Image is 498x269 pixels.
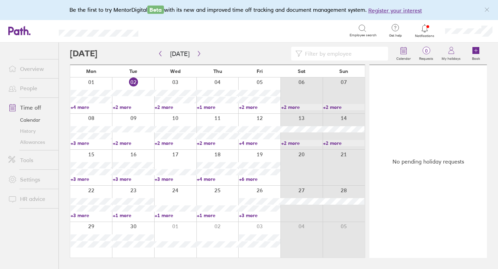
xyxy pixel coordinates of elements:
[257,68,263,74] span: Fri
[415,43,437,65] a: 0Requests
[113,212,154,219] a: +1 more
[197,212,238,219] a: +1 more
[3,101,58,114] a: Time off
[155,140,196,146] a: +2 more
[197,176,238,182] a: +4 more
[239,212,280,219] a: +3 more
[323,104,365,110] a: +2 more
[468,55,484,61] label: Book
[465,43,487,65] a: Book
[3,81,58,95] a: People
[155,176,196,182] a: +3 more
[239,140,280,146] a: +4 more
[302,47,384,60] input: Filter by employee
[129,68,137,74] span: Tue
[281,140,323,146] a: +2 more
[71,176,112,182] a: +3 more
[392,55,415,61] label: Calendar
[157,27,175,34] div: Search
[213,68,222,74] span: Thu
[369,65,487,258] div: No pending holiday requests
[239,176,280,182] a: +6 more
[3,137,58,148] a: Allowances
[384,34,407,38] span: Get help
[70,6,429,15] div: Be the first to try MentorDigital with its new and improved time off tracking and document manage...
[414,24,436,38] a: Notifications
[414,34,436,38] span: Notifications
[3,192,58,206] a: HR advice
[71,104,112,110] a: +4 more
[155,212,196,219] a: +1 more
[368,6,422,15] button: Register your interest
[3,173,58,186] a: Settings
[155,104,196,110] a: +2 more
[323,140,365,146] a: +2 more
[165,48,195,59] button: [DATE]
[339,68,348,74] span: Sun
[298,68,305,74] span: Sat
[71,140,112,146] a: +3 more
[437,55,465,61] label: My holidays
[113,176,154,182] a: +3 more
[197,104,238,110] a: +1 more
[3,126,58,137] a: History
[170,68,181,74] span: Wed
[437,43,465,65] a: My holidays
[113,140,154,146] a: +2 more
[3,62,58,76] a: Overview
[113,104,154,110] a: +2 more
[3,114,58,126] a: Calendar
[239,104,280,110] a: +2 more
[3,153,58,167] a: Tools
[197,140,238,146] a: +2 more
[71,212,112,219] a: +3 more
[147,6,164,14] span: Beta
[392,43,415,65] a: Calendar
[86,68,96,74] span: Mon
[415,55,437,61] label: Requests
[281,104,323,110] a: +2 more
[415,48,437,54] span: 0
[350,33,377,37] span: Employee search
